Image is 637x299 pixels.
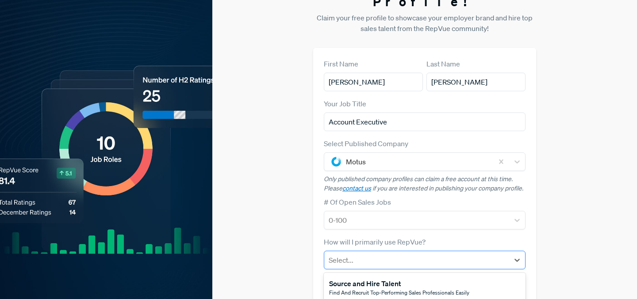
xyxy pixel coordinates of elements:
[342,184,371,192] a: contact us
[324,138,408,149] label: Select Published Company
[324,98,366,109] label: Your Job Title
[426,58,460,69] label: Last Name
[324,73,423,91] input: First Name
[324,197,391,207] label: # Of Open Sales Jobs
[324,175,526,193] p: Only published company profiles can claim a free account at this time. Please if you are interest...
[324,113,526,131] input: Title
[329,278,469,289] div: Source and Hire Talent
[324,58,358,69] label: First Name
[313,12,536,34] p: Claim your free profile to showcase your employer brand and hire top sales talent from the RepVue...
[324,237,426,247] label: How will I primarily use RepVue?
[331,156,342,167] img: Motus
[426,73,526,91] input: Last Name
[329,289,469,296] span: Find and recruit top-performing sales professionals easily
